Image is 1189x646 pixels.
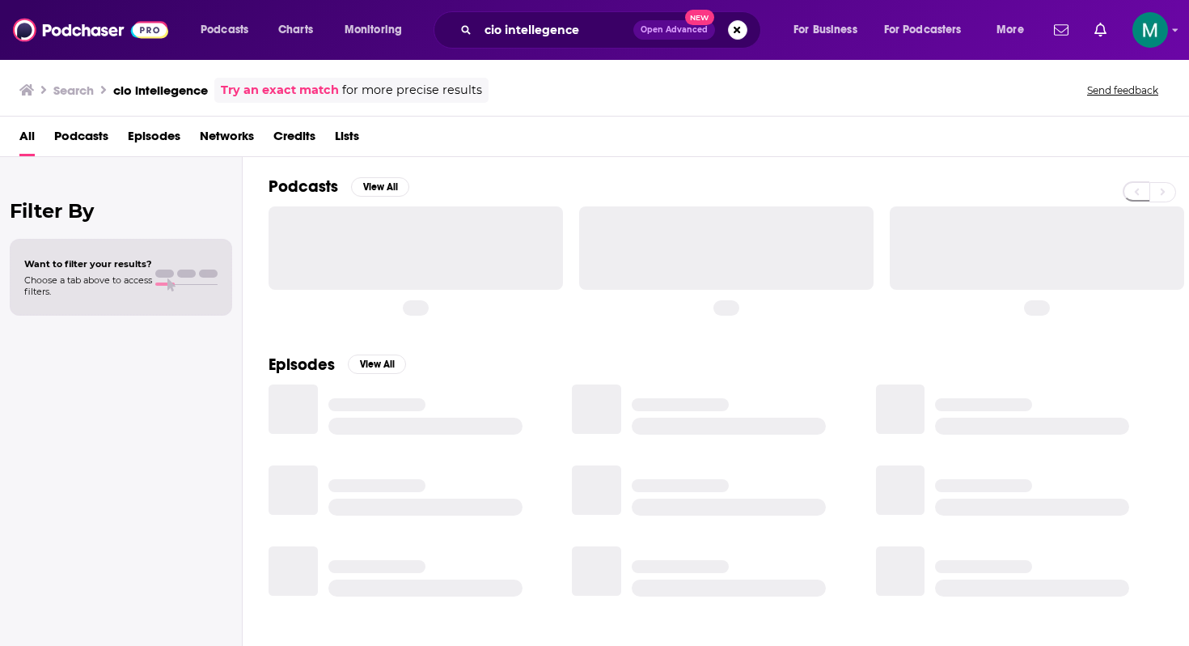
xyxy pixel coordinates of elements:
img: Podchaser - Follow, Share and Rate Podcasts [13,15,168,45]
a: EpisodesView All [269,355,406,375]
a: Try an exact match [221,81,339,100]
span: New [685,10,714,25]
button: open menu [333,17,423,43]
a: Networks [200,123,254,156]
button: open menu [782,17,878,43]
span: More [996,19,1024,41]
button: open menu [985,17,1044,43]
a: Lists [335,123,359,156]
span: For Business [793,19,857,41]
span: Monitoring [345,19,402,41]
a: All [19,123,35,156]
input: Search podcasts, credits, & more... [478,17,633,43]
h2: Episodes [269,355,335,375]
span: For Podcasters [884,19,962,41]
span: Open Advanced [641,26,708,34]
h3: Search [53,83,94,98]
h2: Filter By [10,199,232,223]
button: open menu [874,17,985,43]
a: Charts [268,17,323,43]
button: Send feedback [1082,83,1163,97]
h2: Podcasts [269,176,338,197]
span: Want to filter your results? [24,258,152,270]
img: User Profile [1132,12,1168,48]
a: PodcastsView All [269,176,409,197]
a: Show notifications dropdown [1047,16,1075,44]
button: open menu [189,17,269,43]
a: Show notifications dropdown [1088,16,1113,44]
span: Logged in as milan.penny [1132,12,1168,48]
a: Episodes [128,123,180,156]
span: Charts [278,19,313,41]
a: Credits [273,123,315,156]
span: for more precise results [342,81,482,100]
span: Podcasts [201,19,248,41]
span: Choose a tab above to access filters. [24,274,152,297]
button: Open AdvancedNew [633,20,715,40]
button: View All [348,355,406,374]
a: Podcasts [54,123,108,156]
button: Show profile menu [1132,12,1168,48]
div: Search podcasts, credits, & more... [449,11,776,49]
button: View All [351,177,409,197]
h3: cio intellegence [113,83,208,98]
